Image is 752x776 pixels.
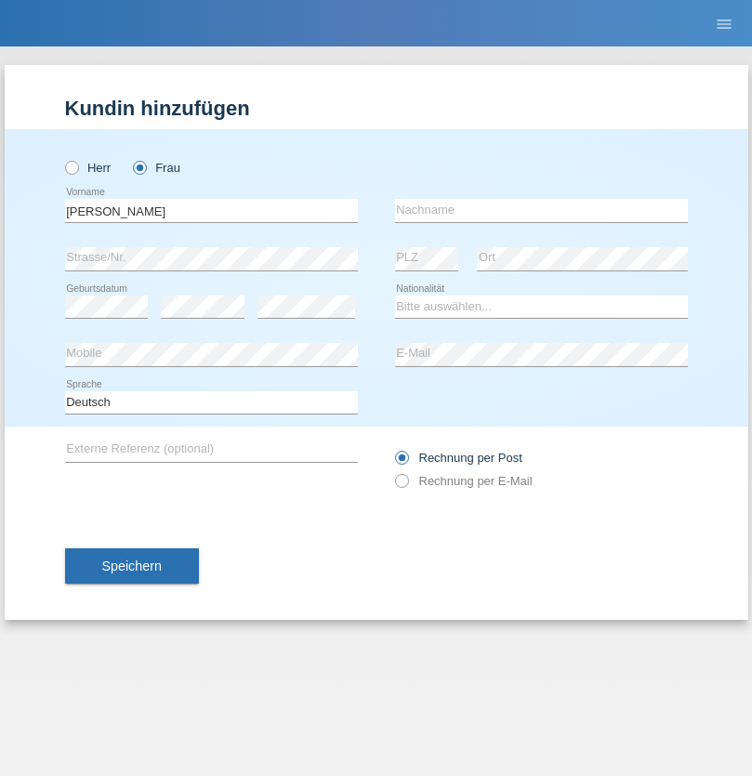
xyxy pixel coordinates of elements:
[65,161,77,173] input: Herr
[133,161,145,173] input: Frau
[715,15,733,33] i: menu
[65,548,199,584] button: Speichern
[133,161,180,175] label: Frau
[395,474,407,497] input: Rechnung per E-Mail
[65,161,112,175] label: Herr
[102,559,162,573] span: Speichern
[706,18,743,29] a: menu
[395,451,407,474] input: Rechnung per Post
[65,97,688,120] h1: Kundin hinzufügen
[395,474,533,488] label: Rechnung per E-Mail
[395,451,522,465] label: Rechnung per Post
